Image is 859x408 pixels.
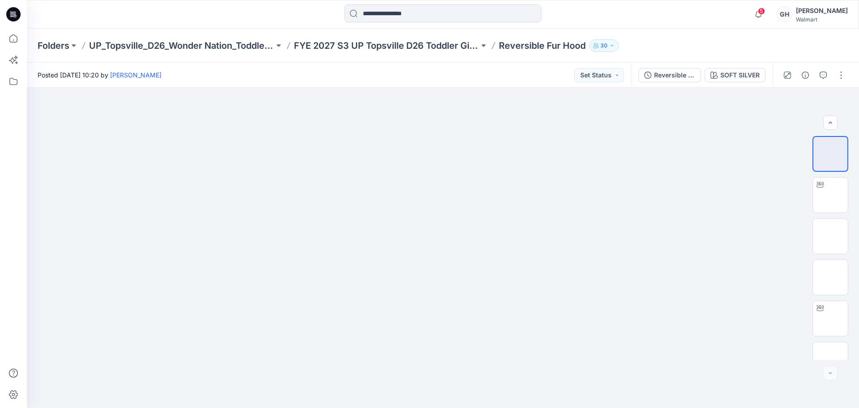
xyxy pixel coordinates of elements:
a: FYE 2027 S3 UP Topsville D26 Toddler Girl Wonder Nation [294,39,479,52]
span: Posted [DATE] 10:20 by [38,70,162,80]
button: 30 [589,39,619,52]
button: SOFT SILVER [705,68,765,82]
span: 5 [758,8,765,15]
button: Reversible Fur Hood [638,68,701,82]
p: 30 [600,41,608,51]
div: Walmart [796,16,848,23]
button: Details [798,68,812,82]
a: UP_Topsville_D26_Wonder Nation_Toddler Girl [89,39,274,52]
a: Folders [38,39,69,52]
div: Reversible Fur Hood [654,70,695,80]
div: SOFT SILVER [720,70,760,80]
p: Reversible Fur Hood [499,39,586,52]
div: [PERSON_NAME] [796,5,848,16]
a: [PERSON_NAME] [110,71,162,79]
div: GH [776,6,792,22]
